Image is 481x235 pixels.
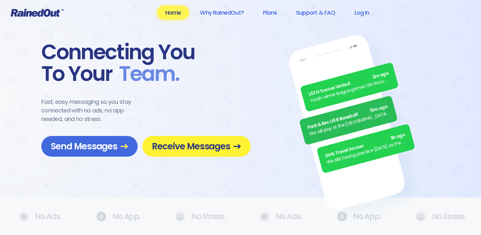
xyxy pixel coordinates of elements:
[308,70,389,98] div: U12 G Soccer United
[326,138,408,166] div: We ARE having practice [DATE] as the sun is finally out.
[288,5,343,20] a: Support & FAQ
[19,212,58,222] div: No Ads.
[175,212,222,221] div: No Stress.
[255,5,285,20] a: Plans
[41,41,251,85] div: Connecting You To Your
[260,212,299,222] div: No Ads.
[337,212,347,221] img: No Ads.
[324,132,406,160] div: Girls Travel Soccer
[175,212,185,221] img: No Ads.
[389,132,406,142] span: 3h ago
[307,103,388,131] div: Park & Rec U9 B Baseball
[152,141,241,152] span: Receive Messages
[337,212,378,221] div: No App.
[142,136,251,157] a: Receive Messages
[416,212,425,221] img: No Ads.
[96,212,137,221] div: No App.
[157,5,189,20] a: Home
[260,212,269,222] img: No Ads.
[372,70,389,81] span: 2m ago
[113,63,179,85] span: Team .
[310,76,391,104] div: Youth winter league games ON. Recommend running shoes/sneakers for players as option for footwear.
[41,97,143,123] div: Fast, easy messaging so you stay connected with no ads, no app needed, and no stress.
[192,5,252,20] a: Why RainedOut?
[346,5,377,20] a: Log In
[96,212,106,221] img: No Ads.
[51,141,128,152] span: Send Messages
[19,212,29,222] img: No Ads.
[41,136,138,157] a: Send Messages
[416,212,462,221] div: No Stress.
[308,110,390,138] div: We will play at the [GEOGRAPHIC_DATA]. Wear white, be at the field by 5pm.
[369,103,388,114] span: 15m ago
